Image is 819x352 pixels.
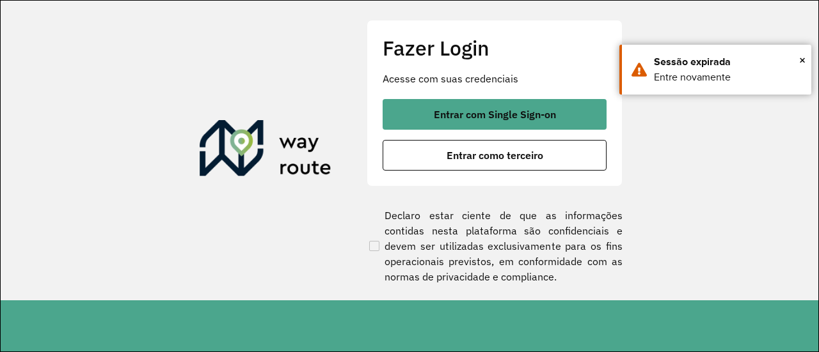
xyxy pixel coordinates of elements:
div: Entre novamente [654,70,802,85]
img: Roteirizador AmbevTech [200,120,331,181]
span: × [799,50,806,70]
button: Close [799,50,806,70]
p: Acesse com suas credenciais [383,71,607,86]
div: Sessão expirada [654,54,802,70]
span: Entrar com Single Sign-on [434,109,556,119]
span: Entrar como terceiro [447,150,543,160]
button: button [383,140,607,171]
label: Declaro estar ciente de que as informações contidas nesta plataforma são confidenciais e devem se... [367,208,623,284]
h2: Fazer Login [383,36,607,60]
button: button [383,99,607,130]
